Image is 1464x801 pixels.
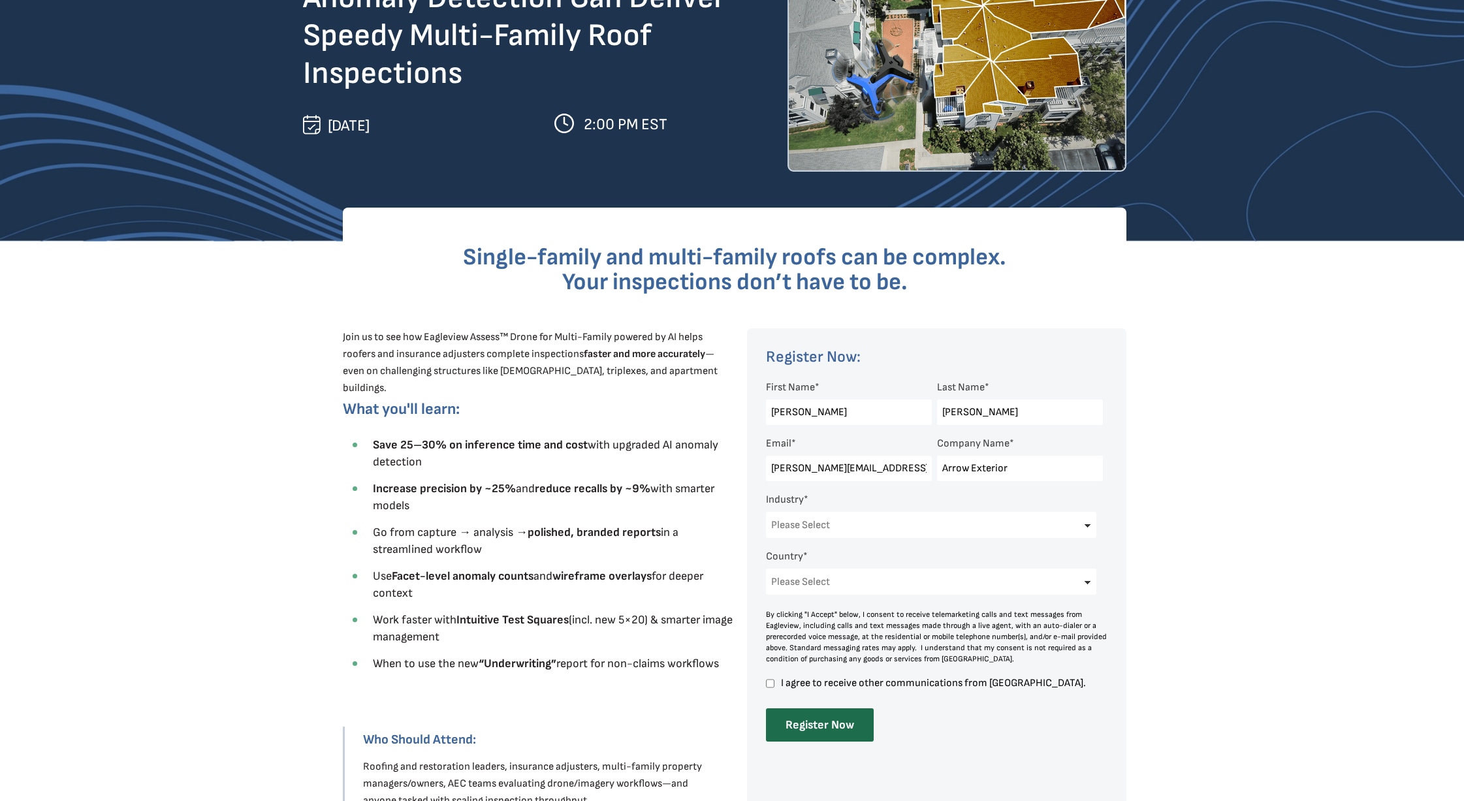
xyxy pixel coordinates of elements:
[937,381,985,394] span: Last Name
[343,331,718,394] span: Join us to see how Eagleview Assess™ Drone for Multi-Family powered by AI helps roofers and insur...
[528,526,661,539] strong: polished, branded reports
[456,613,569,627] strong: Intuitive Test Squares
[766,347,861,366] span: Register Now:
[373,482,516,495] strong: Increase precision by ~25%
[766,381,815,394] span: First Name
[373,657,719,670] span: When to use the new report for non-claims workflows
[535,482,650,495] strong: reduce recalls by ~9%
[373,438,718,469] span: with upgraded AI anomaly detection
[363,732,476,747] strong: Who Should Attend:
[392,569,533,583] strong: Facet-level anomaly counts
[766,678,774,689] input: I agree to receive other communications from [GEOGRAPHIC_DATA].
[779,678,1103,689] span: I agree to receive other communications from [GEOGRAPHIC_DATA].
[937,437,1010,450] span: Company Name
[463,243,1006,272] span: Single-family and multi-family roofs can be complex.
[373,438,588,452] strong: Save 25–30% on inference time and cost
[552,569,652,583] strong: wireframe overlays
[584,115,667,134] span: 2:00 PM EST
[766,708,874,742] input: Register Now
[373,569,703,600] span: Use and for deeper context
[373,526,678,556] span: Go from capture → analysis → in a streamlined workflow
[766,494,804,506] span: Industry
[373,613,733,644] span: Work faster with (incl. new 5×20) & smarter image management
[766,437,791,450] span: Email
[562,268,908,296] span: Your inspections don’t have to be.
[328,116,370,135] span: [DATE]
[479,657,556,670] strong: “Underwriting”
[343,400,460,418] span: What you'll learn:
[584,348,705,360] strong: faster and more accurately
[766,609,1108,665] div: By clicking "I Accept" below, I consent to receive telemarketing calls and text messages from Eag...
[766,550,803,563] span: Country
[373,482,714,512] span: and with smarter models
